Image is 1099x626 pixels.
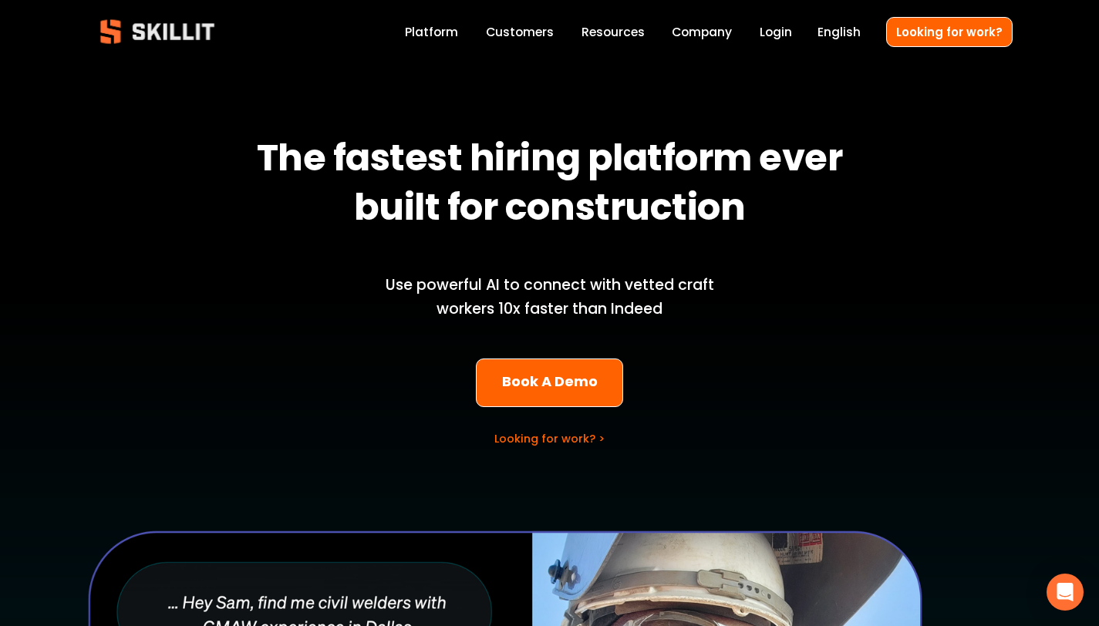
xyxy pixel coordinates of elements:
[257,130,850,242] strong: The fastest hiring platform ever built for construction
[582,23,645,41] span: Resources
[818,22,861,42] div: language picker
[87,8,228,55] img: Skillit
[760,22,792,42] a: Login
[1047,574,1084,611] div: Open Intercom Messenger
[476,358,623,407] a: Book A Demo
[886,17,1013,47] a: Looking for work?
[582,22,645,42] a: folder dropdown
[672,22,732,42] a: Company
[486,22,554,42] a: Customers
[359,274,740,321] p: Use powerful AI to connect with vetted craft workers 10x faster than Indeed
[494,431,605,446] a: Looking for work? >
[405,22,458,42] a: Platform
[818,23,861,41] span: English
